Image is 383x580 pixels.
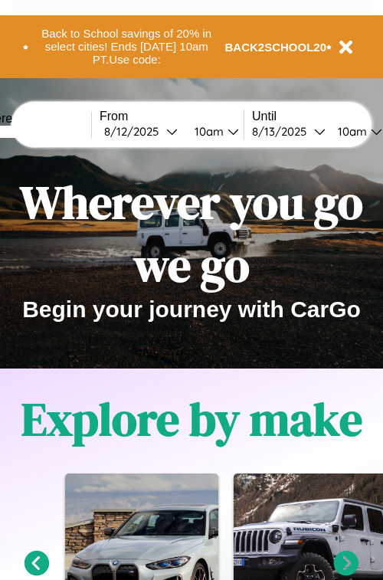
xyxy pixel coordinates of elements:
div: 10am [330,124,371,139]
div: 10am [187,124,228,139]
div: 8 / 13 / 2025 [252,124,314,139]
label: From [100,110,244,123]
b: BACK2SCHOOL20 [225,41,327,54]
div: 8 / 12 / 2025 [104,124,166,139]
button: 10am [182,123,244,139]
h1: Explore by make [21,388,362,451]
button: Back to School savings of 20% in select cities! Ends [DATE] 10am PT.Use code: [28,23,225,70]
button: 8/12/2025 [100,123,182,139]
